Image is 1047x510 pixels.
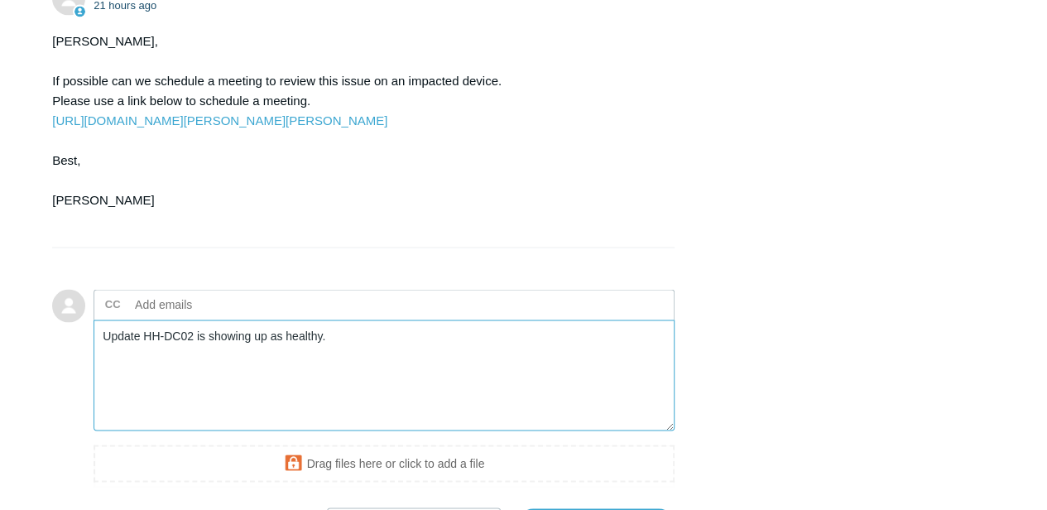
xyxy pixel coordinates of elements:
input: Add emails [129,291,307,316]
a: [URL][DOMAIN_NAME][PERSON_NAME][PERSON_NAME] [52,113,387,127]
label: CC [105,291,121,316]
textarea: Add your reply [94,320,674,431]
div: [PERSON_NAME], If possible can we schedule a meeting to review this issue on an impacted device. ... [52,31,657,230]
